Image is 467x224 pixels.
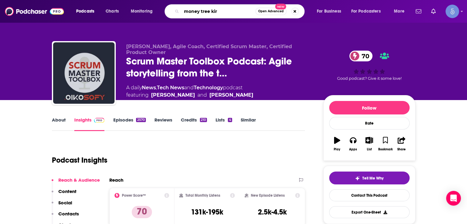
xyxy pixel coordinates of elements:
[329,172,410,184] button: tell me why sparkleTell Me Why
[349,148,357,151] div: Apps
[132,206,152,218] p: 70
[184,85,194,91] span: and
[72,6,102,16] button: open menu
[216,117,232,131] a: Lists4
[378,148,392,151] div: Bookmark
[181,6,255,16] input: Search podcasts, credits, & more...
[397,148,406,151] div: Share
[394,7,404,16] span: More
[53,42,115,104] img: Scrum Master Toolbox Podcast: Agile storytelling from the trenches
[126,44,292,55] span: [PERSON_NAME], Agile Coach, Certified Scrum Master, Certified Product Owner
[317,7,341,16] span: For Business
[52,156,107,165] h1: Podcast Insights
[113,117,146,131] a: Episodes2570
[200,118,207,122] div: 210
[131,7,153,16] span: Monitoring
[356,51,372,61] span: 70
[76,7,94,16] span: Podcasts
[251,193,285,198] h2: New Episode Listens
[313,6,349,16] button: open menu
[126,91,253,99] span: featuring
[337,76,402,81] span: Good podcast? Give it some love!
[258,207,287,217] h3: 2.5k-4.5k
[181,117,207,131] a: Credits210
[52,211,79,222] button: Contacts
[446,191,461,206] div: Open Intercom Messenger
[329,101,410,114] button: Follow
[106,7,119,16] span: Charts
[429,6,438,17] a: Show notifications dropdown
[151,91,195,99] div: [PERSON_NAME]
[185,193,220,198] h2: Total Monthly Listens
[58,188,76,194] p: Content
[390,6,412,16] button: open menu
[351,7,381,16] span: For Podcasters
[142,85,156,91] a: News
[349,51,372,61] a: 70
[355,176,360,181] img: tell me why sparkle
[136,118,146,122] div: 2570
[52,200,72,211] button: Social
[413,6,424,17] a: Show notifications dropdown
[58,177,100,183] p: Reach & Audience
[74,117,105,131] a: InsightsPodchaser Pro
[241,117,256,131] a: Similar
[345,133,361,155] button: Apps
[122,193,146,198] h2: Power Score™
[334,148,340,151] div: Play
[157,85,184,91] a: Tech News
[446,5,459,18] img: User Profile
[102,6,123,16] a: Charts
[170,4,310,18] div: Search podcasts, credits, & more...
[347,6,390,16] button: open menu
[393,133,409,155] button: Share
[361,133,377,155] button: List
[58,200,72,206] p: Social
[329,206,410,218] button: Export One-Sheet
[329,189,410,201] a: Contact This Podcast
[52,117,66,131] a: About
[5,6,64,17] img: Podchaser - Follow, Share and Rate Podcasts
[109,177,123,183] h2: Reach
[362,176,383,181] span: Tell Me Why
[209,91,253,99] div: [PERSON_NAME]
[191,207,223,217] h3: 131k-195k
[377,133,393,155] button: Bookmark
[126,6,161,16] button: open menu
[228,118,232,122] div: 4
[329,133,345,155] button: Play
[255,8,286,15] button: Open AdvancedNew
[197,91,207,99] span: and
[52,177,100,188] button: Reach & Audience
[94,118,105,123] img: Podchaser Pro
[275,4,286,10] span: New
[52,188,76,200] button: Content
[258,10,284,13] span: Open Advanced
[194,85,223,91] a: Technology
[156,85,157,91] span: ,
[446,5,459,18] span: Logged in as Spiral5-G1
[446,5,459,18] button: Show profile menu
[126,84,253,99] div: A daily podcast
[154,117,172,131] a: Reviews
[323,44,415,88] div: 70Good podcast? Give it some love!
[367,148,372,151] div: List
[329,117,410,129] div: Rate
[58,211,79,217] p: Contacts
